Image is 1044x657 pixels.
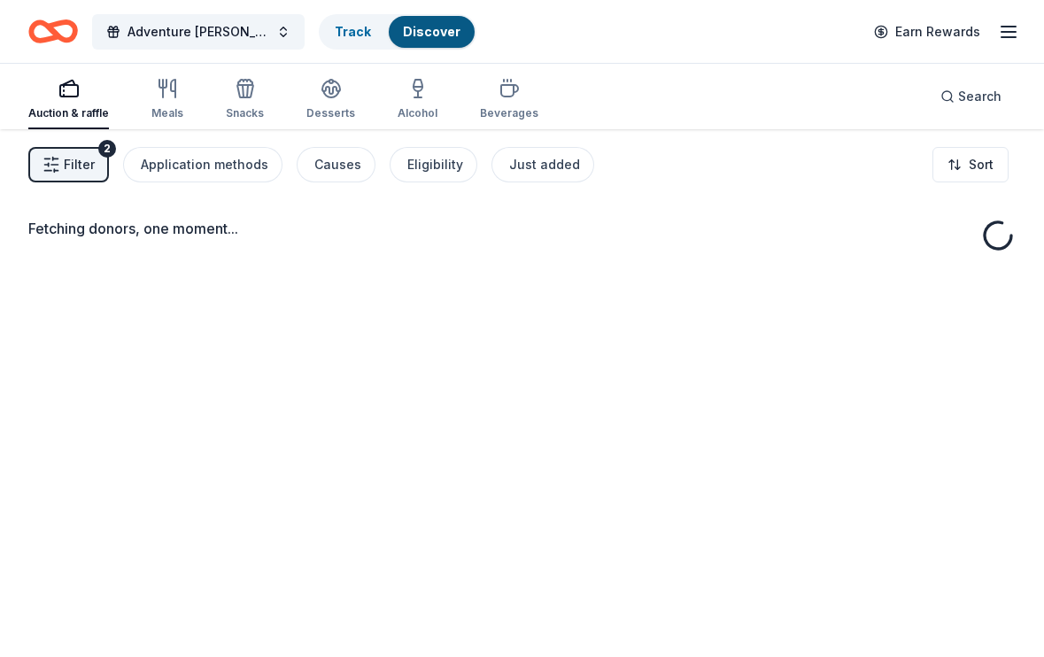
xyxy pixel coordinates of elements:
a: Track [335,24,371,39]
span: Filter [64,154,95,175]
button: Meals [151,71,183,129]
button: Desserts [306,71,355,129]
button: TrackDiscover [319,14,476,50]
span: Search [958,86,1001,107]
button: Eligibility [390,147,477,182]
button: Just added [491,147,594,182]
div: 2 [98,140,116,158]
div: Snacks [226,106,264,120]
button: Filter2 [28,147,109,182]
a: Home [28,11,78,52]
div: Desserts [306,106,355,120]
button: Beverages [480,71,538,129]
span: Sort [969,154,994,175]
button: Search [926,79,1016,114]
button: Snacks [226,71,264,129]
div: Causes [314,154,361,175]
div: Fetching donors, one moment... [28,218,1016,239]
div: Eligibility [407,154,463,175]
button: Adventure [PERSON_NAME] Off Against [MEDICAL_DATA]-Fairways for Fighters [92,14,305,50]
div: Alcohol [398,106,437,120]
button: Alcohol [398,71,437,129]
div: Meals [151,106,183,120]
div: Application methods [141,154,268,175]
a: Discover [403,24,460,39]
span: Adventure [PERSON_NAME] Off Against [MEDICAL_DATA]-Fairways for Fighters [128,21,269,43]
button: Application methods [123,147,282,182]
button: Sort [932,147,1009,182]
div: Just added [509,154,580,175]
a: Earn Rewards [863,16,991,48]
div: Beverages [480,106,538,120]
div: Auction & raffle [28,106,109,120]
button: Causes [297,147,375,182]
button: Auction & raffle [28,71,109,129]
